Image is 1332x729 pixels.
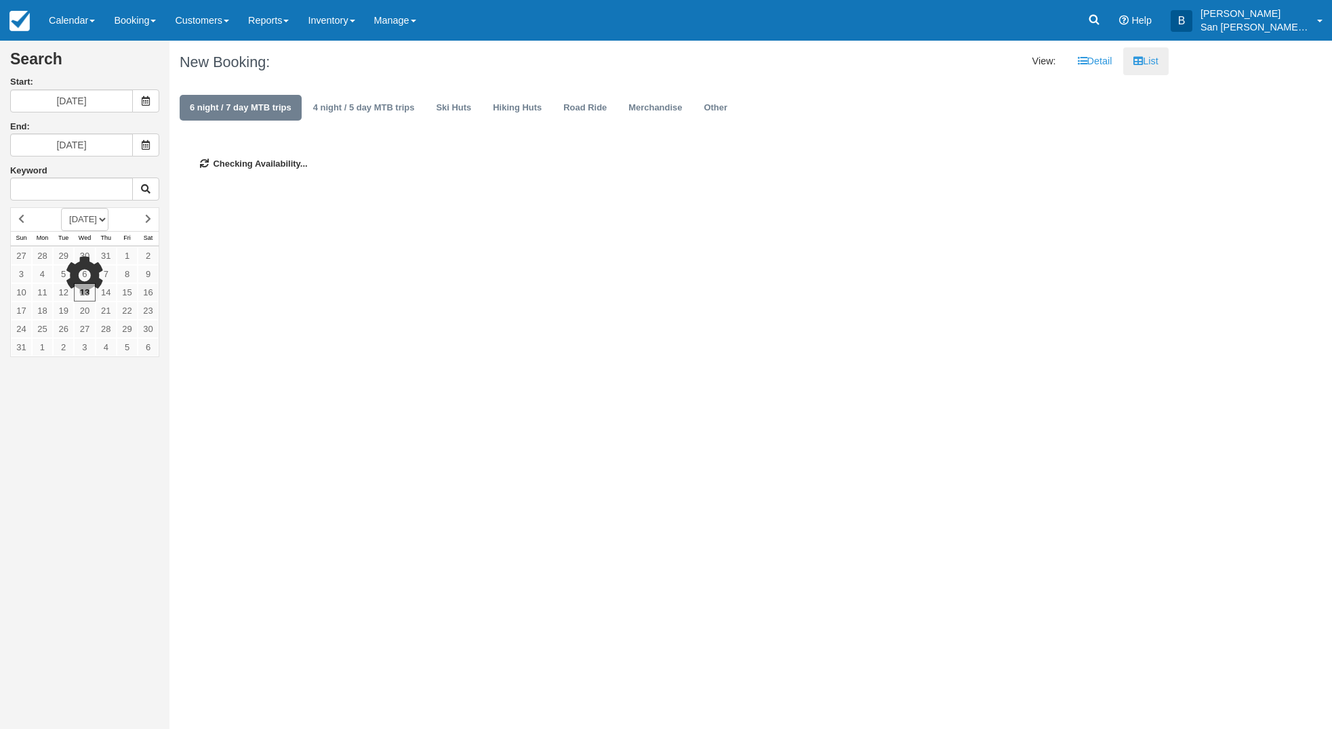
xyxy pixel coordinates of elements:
[180,95,302,121] a: 6 night / 7 day MTB trips
[693,95,738,121] a: Other
[74,283,95,301] a: 13
[1171,10,1192,32] div: B
[1200,7,1309,20] p: [PERSON_NAME]
[553,95,617,121] a: Road Ride
[132,178,159,201] button: Keyword Search
[180,54,659,70] h1: New Booking:
[618,95,692,121] a: Merchandise
[426,95,481,121] a: Ski Huts
[1022,47,1066,75] li: View:
[1200,20,1309,34] p: San [PERSON_NAME] Hut Systems
[1123,47,1168,75] a: List
[10,121,30,131] label: End:
[10,165,47,175] label: Keyword
[9,11,30,31] img: checkfront-main-nav-mini-logo.png
[1131,15,1152,26] span: Help
[10,76,159,89] label: Start:
[1068,47,1123,75] a: Detail
[10,51,159,76] h2: Search
[483,95,552,121] a: Hiking Huts
[303,95,425,121] a: 4 night / 5 day MTB trips
[180,138,1158,191] div: Checking Availability...
[1119,16,1129,25] i: Help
